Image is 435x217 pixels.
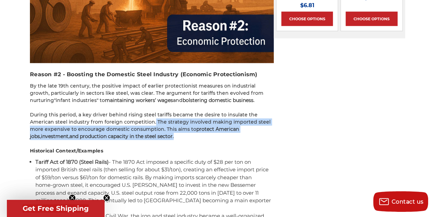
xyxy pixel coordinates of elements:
span: Contact us [392,198,424,205]
button: Contact us [373,191,428,212]
strong: and production capacity in the steel sector [69,133,173,139]
p: By the late 19th century, the positive impact of earlier protectionist measures on industrial gro... [30,82,274,104]
h3: Reason #2 - Boosting the Domestic Steel Industry (Economic Protectionism) [30,70,274,79]
strong: bolstering domestic business [183,97,253,103]
p: During this period, a key driver behind rising steel tariffs became the desire to insulate the Am... [30,111,274,140]
a: Choose Options [281,12,333,26]
span: $6.81 [300,2,314,9]
div: Get Free ShippingClose teaser [7,200,105,217]
strong: Tariff Act of 1870 (Steel Rails) [35,159,109,165]
strong: investment [41,133,68,139]
h4: Historical Context/Examples [30,147,274,155]
span: Get Free Shipping [23,204,89,213]
button: Close teaser [69,194,76,201]
li: - The 1870 Act imposed a specific duty of $28 per ton on imported British steel rails (then selli... [35,158,274,213]
button: Close teaser [103,194,110,201]
strong: protect American jobs [30,126,239,139]
a: Choose Options [346,12,397,26]
strong: maintaining workers' wages [105,97,173,103]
